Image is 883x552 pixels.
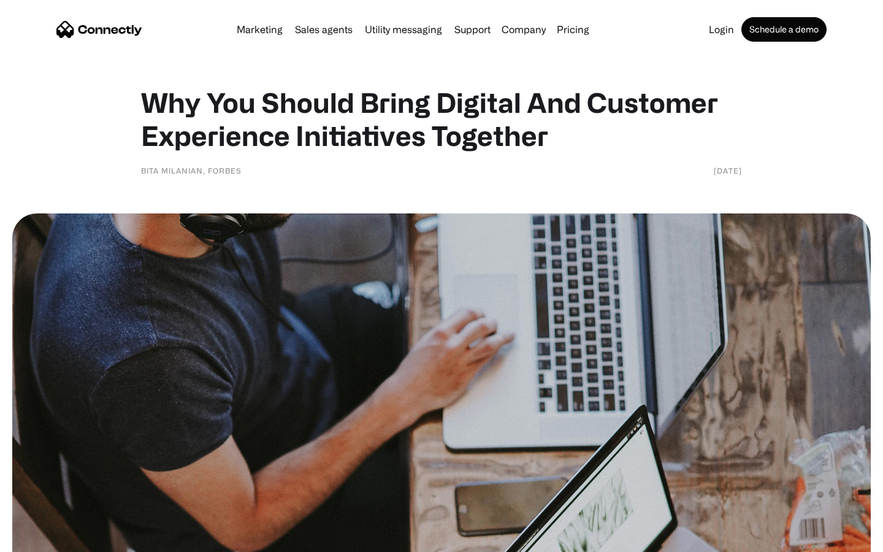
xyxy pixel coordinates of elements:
[141,86,742,152] h1: Why You Should Bring Digital And Customer Experience Initiatives Together
[141,164,242,177] div: Bita Milanian, Forbes
[714,164,742,177] div: [DATE]
[741,17,827,42] a: Schedule a demo
[360,25,447,34] a: Utility messaging
[290,25,357,34] a: Sales agents
[232,25,288,34] a: Marketing
[449,25,495,34] a: Support
[704,25,739,34] a: Login
[502,21,546,38] div: Company
[25,531,74,548] ul: Language list
[552,25,594,34] a: Pricing
[12,531,74,548] aside: Language selected: English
